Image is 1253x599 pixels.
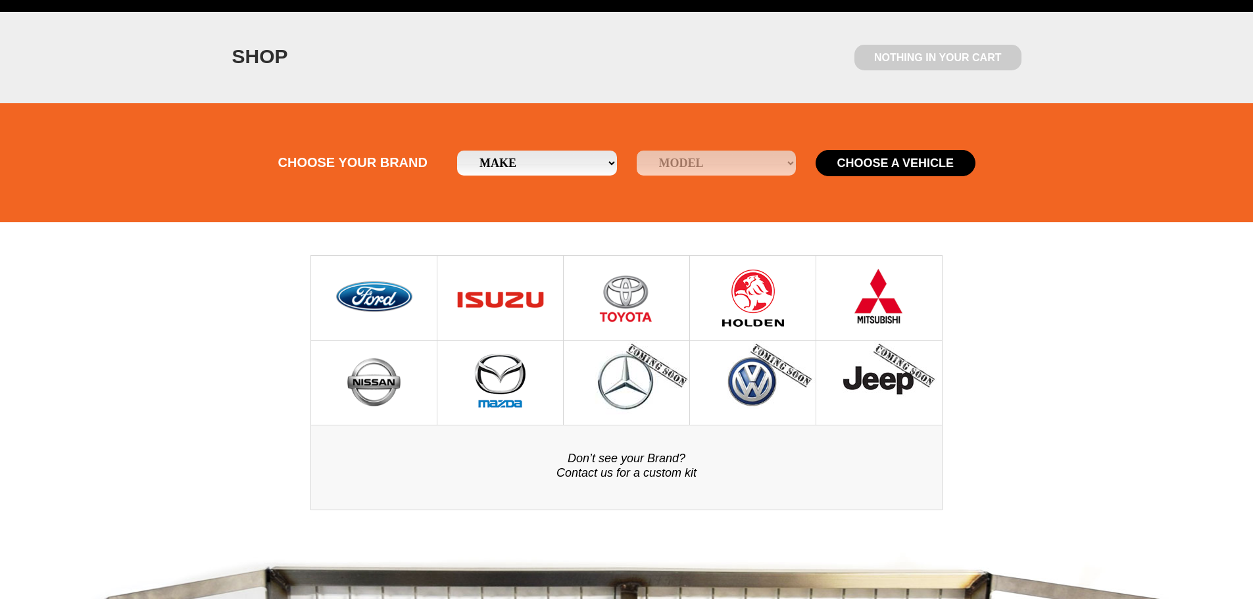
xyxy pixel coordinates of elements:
img: Mercedez Benz [690,341,816,425]
span: Nothing in Your Cart [854,45,1021,70]
img: Nissan [345,341,403,425]
img: Mercedez Benz [816,341,942,425]
img: Isuzu [453,256,547,340]
h1: Shop [232,45,288,68]
img: Holden [719,256,787,340]
img: Mercedez Benz [564,341,689,425]
a: Don’t see your Brand?Contact us for a custom kit [311,425,942,510]
button: Choose a Vehicle [816,150,975,176]
img: Toyota [599,256,654,340]
img: Mazda [473,341,528,425]
img: Mitsubishi [853,256,905,340]
div: Choose your brand [268,149,448,176]
img: Ford [333,256,415,340]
